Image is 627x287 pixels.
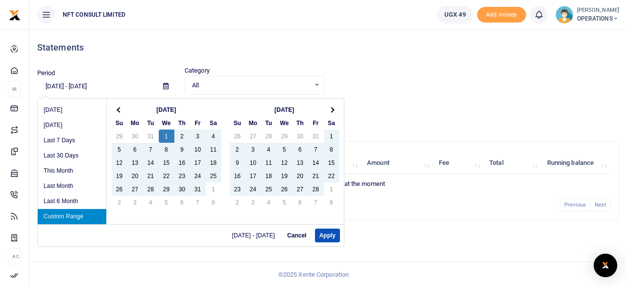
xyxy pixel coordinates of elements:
td: 20 [127,169,143,183]
td: 20 [292,169,308,183]
td: 23 [230,183,245,196]
td: 8 [324,196,339,209]
td: 28 [308,183,324,196]
td: 13 [292,156,308,169]
th: Amount: activate to sort column ascending [362,153,433,174]
td: 28 [143,183,159,196]
td: 2 [230,143,245,156]
td: 3 [245,143,261,156]
td: 18 [261,169,277,183]
th: Tu [143,116,159,130]
label: Category [185,66,210,76]
td: 9 [174,143,190,156]
td: 26 [277,183,292,196]
td: 7 [308,196,324,209]
td: 4 [206,130,221,143]
td: 27 [245,130,261,143]
span: NFT CONSULT LIMITED [59,10,129,19]
td: 31 [308,130,324,143]
td: 25 [261,183,277,196]
td: 23 [174,169,190,183]
span: Add money [477,7,526,23]
td: 12 [112,156,127,169]
td: 6 [174,196,190,209]
a: logo-small logo-large logo-large [9,11,21,18]
td: 2 [112,196,127,209]
th: Fr [190,116,206,130]
td: 1 [324,183,339,196]
a: UGX 49 [437,6,473,24]
button: Cancel [283,229,311,242]
td: 19 [112,169,127,183]
li: This Month [38,163,106,179]
li: Ac [8,248,21,264]
span: UGX 49 [444,10,466,20]
td: 31 [190,183,206,196]
li: Last Month [38,179,106,194]
td: 6 [292,196,308,209]
li: Last 7 Days [38,133,106,148]
small: [PERSON_NAME] [577,6,619,15]
th: Fr [308,116,324,130]
td: 30 [292,130,308,143]
span: All [192,80,310,90]
th: Total: activate to sort column ascending [484,153,542,174]
li: Last 30 Days [38,148,106,163]
td: 3 [127,196,143,209]
li: [DATE] [38,118,106,133]
td: 17 [190,156,206,169]
a: profile-user [PERSON_NAME] OPERATIONS [555,6,619,24]
td: 16 [230,169,245,183]
td: 27 [292,183,308,196]
td: 6 [127,143,143,156]
td: 1 [206,183,221,196]
th: Th [174,116,190,130]
label: Period [37,68,55,78]
td: 22 [159,169,174,183]
td: 8 [159,143,174,156]
td: 14 [308,156,324,169]
td: 13 [127,156,143,169]
td: 5 [277,143,292,156]
div: Open Intercom Messenger [594,254,617,277]
td: 27 [127,183,143,196]
td: 5 [277,196,292,209]
td: 10 [245,156,261,169]
td: 29 [112,130,127,143]
td: 2 [230,196,245,209]
td: 15 [159,156,174,169]
li: Last 6 Month [38,194,106,209]
td: 12 [277,156,292,169]
td: 7 [190,196,206,209]
li: [DATE] [38,103,106,118]
th: Th [292,116,308,130]
th: We [277,116,292,130]
td: 30 [127,130,143,143]
td: 10 [190,143,206,156]
td: 29 [159,183,174,196]
td: 30 [174,183,190,196]
td: 1 [324,130,339,143]
td: 16 [174,156,190,169]
td: 31 [143,130,159,143]
th: Su [112,116,127,130]
span: [DATE] - [DATE] [232,233,279,238]
li: M [8,81,21,97]
button: Apply [315,229,340,242]
td: 5 [159,196,174,209]
td: 25 [206,169,221,183]
td: 15 [324,156,339,169]
td: 26 [230,130,245,143]
td: 22 [324,169,339,183]
td: 11 [261,156,277,169]
td: 4 [143,196,159,209]
td: 7 [143,143,159,156]
td: 18 [206,156,221,169]
td: 21 [308,169,324,183]
td: 1 [159,130,174,143]
td: 2 [174,130,190,143]
td: 11 [206,143,221,156]
td: 7 [308,143,324,156]
img: profile-user [555,6,573,24]
td: 17 [245,169,261,183]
